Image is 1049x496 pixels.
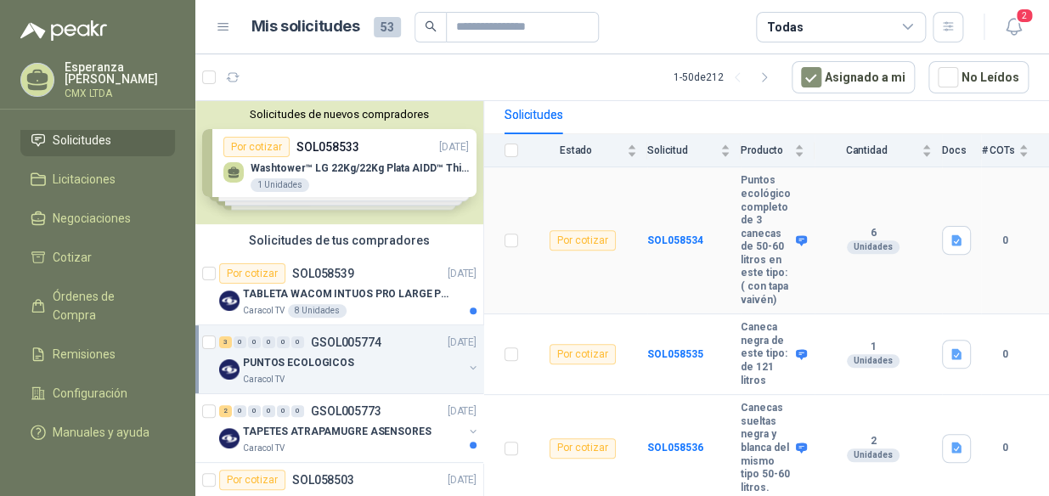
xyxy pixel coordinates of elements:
[528,134,647,167] th: Estado
[53,170,116,189] span: Licitaciones
[243,304,285,318] p: Caracol TV
[311,405,381,417] p: GSOL005773
[248,405,261,417] div: 0
[928,61,1029,93] button: No Leídos
[53,384,127,403] span: Configuración
[20,377,175,409] a: Configuración
[741,402,792,494] b: Canecas sueltas negra y blanca del mismo tipo 50-60 litros.
[53,248,92,267] span: Cotizar
[815,144,918,156] span: Cantidad
[292,268,354,279] p: SOL058539
[815,134,942,167] th: Cantidad
[847,354,900,368] div: Unidades
[505,105,563,124] div: Solicitudes
[288,304,347,318] div: 8 Unidades
[550,344,616,364] div: Por cotizar
[448,403,477,420] p: [DATE]
[195,256,483,325] a: Por cotizarSOL058539[DATE] Company LogoTABLETA WACOM INTUOS PRO LARGE PTK870K0ACaracol TV8 Unidades
[741,321,792,387] b: Caneca negra de este tipo: de 121 litros
[291,336,304,348] div: 0
[374,17,401,37] span: 53
[243,286,454,302] p: TABLETA WACOM INTUOS PRO LARGE PTK870K0A
[998,12,1029,42] button: 2
[981,134,1049,167] th: # COTs
[219,401,480,455] a: 2 0 0 0 0 0 GSOL005773[DATE] Company LogoTAPETES ATRAPAMUGRE ASENSORESCaracol TV
[847,448,900,462] div: Unidades
[647,348,703,360] a: SOL058535
[448,266,477,282] p: [DATE]
[262,405,275,417] div: 0
[847,240,900,254] div: Unidades
[243,373,285,386] p: Caracol TV
[219,428,240,448] img: Company Logo
[741,144,791,156] span: Producto
[647,442,703,454] a: SOL058536
[815,341,932,354] b: 1
[277,336,290,348] div: 0
[53,423,149,442] span: Manuales y ayuda
[550,230,616,251] div: Por cotizar
[1015,8,1034,24] span: 2
[981,233,1029,249] b: 0
[528,144,623,156] span: Estado
[942,134,981,167] th: Docs
[981,144,1015,156] span: # COTs
[20,124,175,156] a: Solicitudes
[741,134,815,167] th: Producto
[53,209,131,228] span: Negociaciones
[20,163,175,195] a: Licitaciones
[20,20,107,41] img: Logo peakr
[674,64,778,91] div: 1 - 50 de 212
[234,336,246,348] div: 0
[219,332,480,386] a: 3 0 0 0 0 0 GSOL005774[DATE] Company LogoPUNTOS ECOLOGICOSCaracol TV
[311,336,381,348] p: GSOL005774
[981,440,1029,456] b: 0
[202,108,477,121] button: Solicitudes de nuevos compradores
[65,61,175,85] p: Esperanza [PERSON_NAME]
[219,263,285,284] div: Por cotizar
[219,290,240,311] img: Company Logo
[647,134,741,167] th: Solicitud
[277,405,290,417] div: 0
[20,338,175,370] a: Remisiones
[262,336,275,348] div: 0
[195,224,483,256] div: Solicitudes de tus compradores
[792,61,915,93] button: Asignado a mi
[251,14,360,39] h1: Mis solicitudes
[20,280,175,331] a: Órdenes de Compra
[53,287,159,324] span: Órdenes de Compra
[647,234,703,246] a: SOL058534
[448,472,477,488] p: [DATE]
[53,131,111,149] span: Solicitudes
[981,347,1029,363] b: 0
[20,202,175,234] a: Negociaciones
[248,336,261,348] div: 0
[815,227,932,240] b: 6
[219,359,240,380] img: Company Logo
[243,355,354,371] p: PUNTOS ECOLOGICOS
[448,335,477,351] p: [DATE]
[219,405,232,417] div: 2
[20,416,175,448] a: Manuales y ayuda
[234,405,246,417] div: 0
[292,474,354,486] p: SOL058503
[20,241,175,273] a: Cotizar
[65,88,175,99] p: CMX LTDA
[195,101,483,224] div: Solicitudes de nuevos compradoresPor cotizarSOL058533[DATE] Washtower™ LG 22Kg/22Kg Plata AIDD™ T...
[741,174,792,307] b: Puntos ecológico completo de 3 canecas de 50-60 litros en este tipo: ( con tapa vaivén)
[219,336,232,348] div: 3
[219,470,285,490] div: Por cotizar
[425,20,437,32] span: search
[815,435,932,448] b: 2
[767,18,803,37] div: Todas
[647,144,717,156] span: Solicitud
[243,442,285,455] p: Caracol TV
[291,405,304,417] div: 0
[53,345,116,364] span: Remisiones
[550,438,616,459] div: Por cotizar
[243,424,431,440] p: TAPETES ATRAPAMUGRE ASENSORES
